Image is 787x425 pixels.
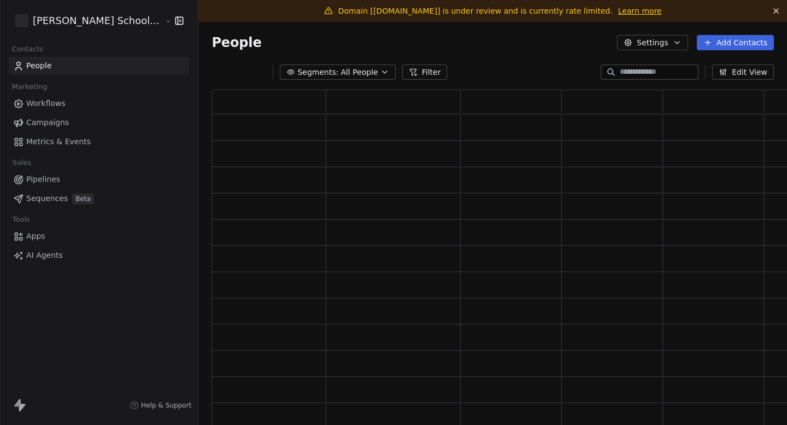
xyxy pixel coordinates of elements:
[212,34,261,51] span: People
[618,5,662,16] a: Learn more
[26,98,66,109] span: Workflows
[340,67,378,78] span: All People
[7,41,48,57] span: Contacts
[9,95,189,113] a: Workflows
[33,14,162,28] span: [PERSON_NAME] School of Finance LLP
[26,250,63,261] span: AI Agents
[26,60,52,72] span: People
[402,64,448,80] button: Filter
[712,64,774,80] button: Edit View
[697,35,774,50] button: Add Contacts
[338,7,613,15] span: Domain [[DOMAIN_NAME]] is under review and is currently rate limited.
[9,246,189,264] a: AI Agents
[7,79,52,95] span: Marketing
[8,211,34,228] span: Tools
[141,401,191,410] span: Help & Support
[617,35,688,50] button: Settings
[130,401,191,410] a: Help & Support
[8,155,36,171] span: Sales
[9,57,189,75] a: People
[9,114,189,132] a: Campaigns
[9,190,189,208] a: SequencesBeta
[26,193,68,204] span: Sequences
[26,174,60,185] span: Pipelines
[9,170,189,188] a: Pipelines
[9,133,189,151] a: Metrics & Events
[9,227,189,245] a: Apps
[13,11,157,30] button: [PERSON_NAME] School of Finance LLP
[26,231,45,242] span: Apps
[297,67,338,78] span: Segments:
[72,193,94,204] span: Beta
[26,117,69,128] span: Campaigns
[26,136,91,147] span: Metrics & Events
